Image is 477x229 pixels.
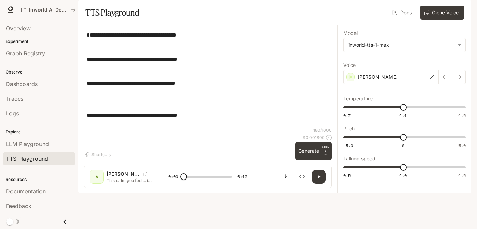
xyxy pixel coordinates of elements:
h1: TTS Playground [85,6,139,20]
button: GenerateCTRL +⏎ [295,142,332,160]
span: 0 [402,143,404,148]
p: CTRL + [322,145,329,153]
button: Clone Voice [420,6,464,20]
p: Talking speed [343,156,375,161]
p: [PERSON_NAME] [358,74,398,81]
button: Inspect [295,170,309,184]
span: 0:00 [168,173,178,180]
span: 1.1 [399,113,407,119]
span: 0:10 [237,173,247,180]
span: 5.0 [458,143,466,148]
p: Pitch [343,126,355,131]
button: Download audio [278,170,292,184]
p: Inworld AI Demos [29,7,68,13]
p: Model [343,31,358,36]
button: All workspaces [18,3,79,17]
span: 0.7 [343,113,351,119]
span: 1.5 [458,173,466,178]
p: Voice [343,63,356,68]
div: A [91,171,102,182]
span: -5.0 [343,143,353,148]
div: inworld-tts-1-max [348,41,454,48]
p: ⏎ [322,145,329,157]
button: Shortcuts [84,149,113,160]
button: Copy Voice ID [140,172,150,176]
span: 1.5 [458,113,466,119]
span: 0.5 [343,173,351,178]
span: 1.0 [399,173,407,178]
p: This calm you feel… is just the beginning Your energy is rising, your mind is opening But one min... [107,177,152,183]
p: [PERSON_NAME] [107,170,140,177]
a: Docs [391,6,414,20]
div: inworld-tts-1-max [344,38,465,52]
p: Temperature [343,96,373,101]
